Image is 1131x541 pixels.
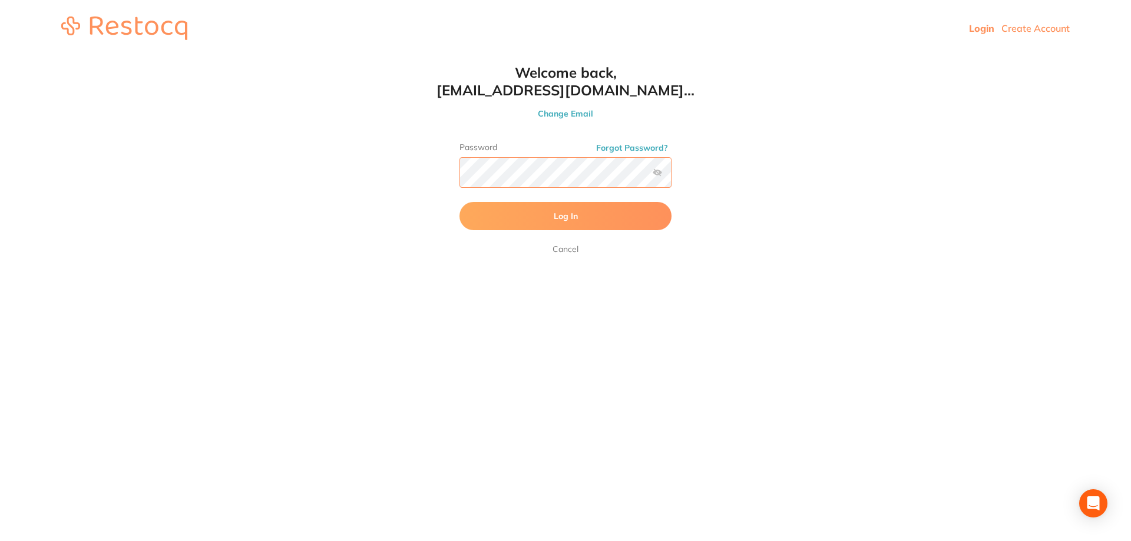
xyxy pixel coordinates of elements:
[436,64,695,99] h1: Welcome back, [EMAIL_ADDRESS][DOMAIN_NAME]...
[550,242,581,256] a: Cancel
[436,108,695,119] button: Change Email
[593,142,672,153] button: Forgot Password?
[459,202,672,230] button: Log In
[459,142,672,152] label: Password
[969,22,994,34] a: Login
[554,211,578,221] span: Log In
[1001,22,1070,34] a: Create Account
[61,16,187,40] img: restocq_logo.svg
[1079,489,1107,517] div: Open Intercom Messenger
